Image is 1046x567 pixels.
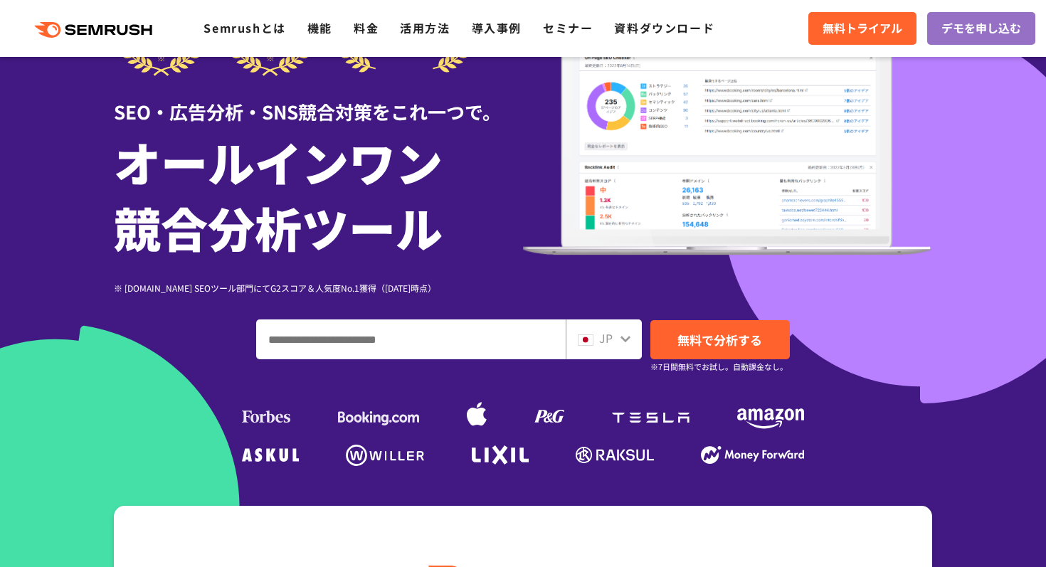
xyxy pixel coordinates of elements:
[543,19,593,36] a: セミナー
[114,281,523,295] div: ※ [DOMAIN_NAME] SEOツール部門にてG2スコア＆人気度No.1獲得（[DATE]時点）
[614,19,714,36] a: 資料ダウンロード
[650,360,788,373] small: ※7日間無料でお試し。自動課金なし。
[823,19,902,38] span: 無料トライアル
[204,19,285,36] a: Semrushとは
[927,12,1035,45] a: デモを申し込む
[114,76,523,125] div: SEO・広告分析・SNS競合対策をこれ一つで。
[599,329,613,346] span: JP
[650,320,790,359] a: 無料で分析する
[354,19,379,36] a: 料金
[257,320,565,359] input: ドメイン、キーワードまたはURLを入力してください
[808,12,916,45] a: 無料トライアル
[472,19,522,36] a: 導入事例
[400,19,450,36] a: 活用方法
[677,331,762,349] span: 無料で分析する
[941,19,1021,38] span: デモを申し込む
[114,129,523,260] h1: オールインワン 競合分析ツール
[307,19,332,36] a: 機能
